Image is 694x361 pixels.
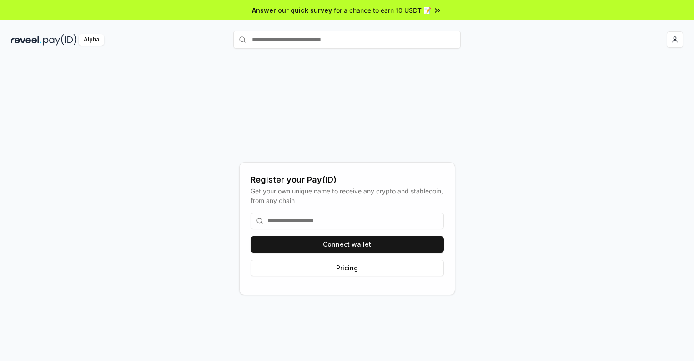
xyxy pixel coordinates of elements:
img: pay_id [43,34,77,46]
button: Pricing [251,260,444,276]
div: Register your Pay(ID) [251,173,444,186]
img: reveel_dark [11,34,41,46]
span: for a chance to earn 10 USDT 📝 [334,5,431,15]
div: Get your own unique name to receive any crypto and stablecoin, from any chain [251,186,444,205]
span: Answer our quick survey [252,5,332,15]
button: Connect wallet [251,236,444,253]
div: Alpha [79,34,104,46]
